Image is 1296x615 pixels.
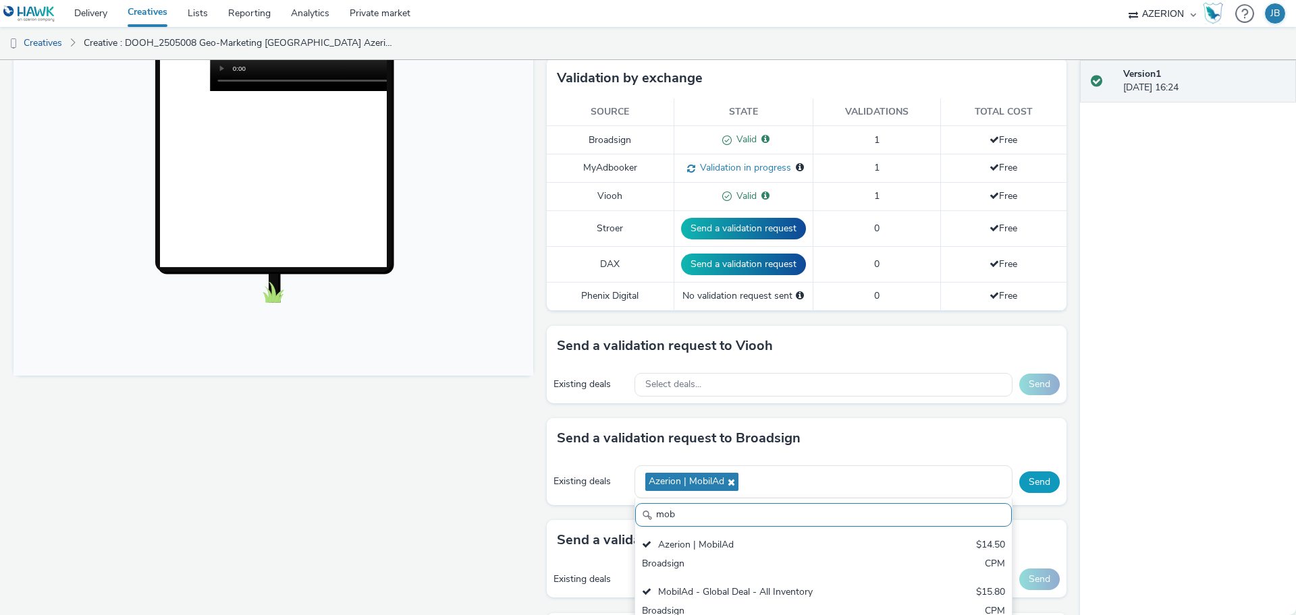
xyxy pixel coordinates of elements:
[874,289,880,302] span: 0
[547,98,674,126] th: Source
[990,289,1017,302] span: Free
[553,378,628,391] div: Existing deals
[874,189,880,202] span: 1
[547,283,674,310] td: Phenix Digital
[796,289,804,303] div: Please select a deal below and click on Send to send a validation request to Phenix Digital.
[1123,67,1161,80] strong: Version 1
[674,98,813,126] th: State
[732,189,757,202] span: Valid
[547,154,674,183] td: MyAdbooker
[681,218,806,239] button: Send a validation request
[557,336,773,356] h3: Send a validation request to Viooh
[813,98,940,126] th: Validations
[1203,3,1228,24] a: Hawk Academy
[77,27,401,59] a: Creative : DOOH_2505008 Geo-Marketing [GEOGRAPHIC_DATA] Azerion 1080x1920-video
[985,557,1005,573] div: CPM
[642,557,882,573] div: Broadsign
[681,254,806,275] button: Send a validation request
[732,133,757,146] span: Valid
[557,428,801,448] h3: Send a validation request to Broadsign
[940,98,1066,126] th: Total cost
[1203,3,1223,24] img: Hawk Academy
[649,476,724,488] span: Azerion | MobilAd
[990,134,1017,146] span: Free
[695,161,791,174] span: Validation in progress
[990,222,1017,235] span: Free
[553,573,628,586] div: Existing deals
[547,126,674,154] td: Broadsign
[1019,374,1060,395] button: Send
[635,503,1012,527] input: Search......
[1019,471,1060,493] button: Send
[557,68,703,88] h3: Validation by exchange
[645,379,701,390] span: Select deals...
[1123,67,1285,95] div: [DATE] 16:24
[990,161,1017,174] span: Free
[642,585,882,601] div: MobilAd - Global Deal - All Inventory
[3,5,55,22] img: undefined Logo
[547,246,674,282] td: DAX
[874,222,880,235] span: 0
[547,183,674,211] td: Viooh
[7,37,20,51] img: dooh
[874,134,880,146] span: 1
[642,538,882,554] div: Azerion | MobilAd
[976,585,1005,601] div: $15.80
[553,475,628,488] div: Existing deals
[1019,568,1060,590] button: Send
[990,258,1017,270] span: Free
[874,161,880,174] span: 1
[557,530,817,550] h3: Send a validation request to MyAdbooker
[990,189,1017,202] span: Free
[874,258,880,270] span: 0
[976,538,1005,554] div: $14.50
[1270,3,1280,24] div: JB
[681,289,806,303] div: No validation request sent
[547,210,674,246] td: Stroer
